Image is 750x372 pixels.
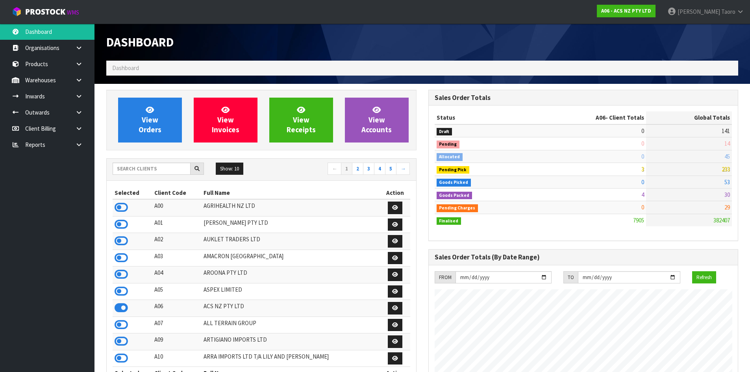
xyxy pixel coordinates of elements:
[202,233,380,250] td: AUKLET TRADERS LTD
[437,153,463,161] span: Allocated
[152,316,202,333] td: A07
[25,7,65,17] span: ProStock
[724,153,730,160] span: 45
[212,105,239,135] span: View Invoices
[596,114,606,121] span: A06
[152,233,202,250] td: A02
[435,254,732,261] h3: Sales Order Totals (By Date Range)
[563,271,578,284] div: TO
[601,7,651,14] strong: A06 - ACS NZ PTY LTD
[692,271,716,284] button: Refresh
[202,199,380,216] td: AGRIHEALTH NZ LTD
[641,140,644,147] span: 0
[152,333,202,350] td: A09
[385,163,396,175] a: 5
[113,163,191,175] input: Search clients
[152,283,202,300] td: A05
[380,187,410,199] th: Action
[437,141,460,148] span: Pending
[328,163,341,175] a: ←
[374,163,385,175] a: 4
[641,165,644,173] span: 3
[106,34,174,50] span: Dashboard
[437,179,471,187] span: Goods Picked
[641,204,644,211] span: 0
[437,166,470,174] span: Pending Pick
[287,105,316,135] span: View Receipts
[269,98,333,143] a: ViewReceipts
[216,163,243,175] button: Show: 10
[396,163,410,175] a: →
[12,7,22,17] img: cube-alt.png
[641,153,644,160] span: 0
[641,178,644,186] span: 0
[139,105,161,135] span: View Orders
[202,283,380,300] td: ASPEX LIMITED
[202,267,380,283] td: AROONA PTY LTD
[597,5,656,17] a: A06 - ACS NZ PTY LTD
[641,191,644,198] span: 4
[113,187,152,199] th: Selected
[724,191,730,198] span: 30
[202,350,380,367] td: ARRA IMPORTS LTD T/A LILY AND [PERSON_NAME]
[267,163,410,176] nav: Page navigation
[202,250,380,267] td: AMACRON [GEOGRAPHIC_DATA]
[341,163,352,175] a: 1
[641,127,644,135] span: 0
[437,128,452,136] span: Draft
[722,127,730,135] span: 141
[633,217,644,224] span: 7905
[152,267,202,283] td: A04
[152,300,202,317] td: A06
[721,8,735,15] span: Taoro
[118,98,182,143] a: ViewOrders
[724,178,730,186] span: 53
[194,98,257,143] a: ViewInvoices
[713,217,730,224] span: 382407
[152,250,202,267] td: A03
[202,187,380,199] th: Full Name
[724,204,730,211] span: 29
[152,187,202,199] th: Client Code
[112,64,139,72] span: Dashboard
[202,316,380,333] td: ALL TERRAIN GROUP
[724,140,730,147] span: 14
[678,8,720,15] span: [PERSON_NAME]
[646,111,732,124] th: Global Totals
[435,111,533,124] th: Status
[437,192,472,200] span: Goods Packed
[363,163,374,175] a: 3
[202,216,380,233] td: [PERSON_NAME] PTY LTD
[352,163,363,175] a: 2
[345,98,409,143] a: ViewAccounts
[437,217,461,225] span: Finalised
[435,94,732,102] h3: Sales Order Totals
[152,350,202,367] td: A10
[152,199,202,216] td: A00
[202,333,380,350] td: ARTIGIANO IMPORTS LTD
[435,271,456,284] div: FROM
[361,105,392,135] span: View Accounts
[437,204,478,212] span: Pending Charges
[202,300,380,317] td: ACS NZ PTY LTD
[722,165,730,173] span: 233
[67,9,79,16] small: WMS
[533,111,646,124] th: - Client Totals
[152,216,202,233] td: A01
